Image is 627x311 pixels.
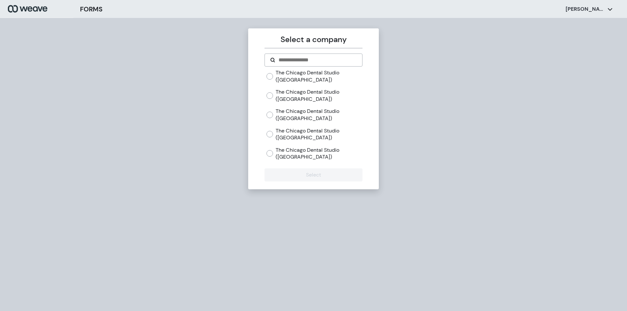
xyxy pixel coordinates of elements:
[276,147,362,161] label: The Chicago Dental Studio ([GEOGRAPHIC_DATA])
[566,6,605,13] p: [PERSON_NAME]
[276,69,362,83] label: The Chicago Dental Studio ([GEOGRAPHIC_DATA])
[265,34,362,45] p: Select a company
[80,4,103,14] h3: FORMS
[276,127,362,141] label: The Chicago Dental Studio ([GEOGRAPHIC_DATA])
[278,56,357,64] input: Search
[265,168,362,181] button: Select
[276,108,362,122] label: The Chicago Dental Studio ([GEOGRAPHIC_DATA])
[276,88,362,102] label: The Chicago Dental Studio ([GEOGRAPHIC_DATA])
